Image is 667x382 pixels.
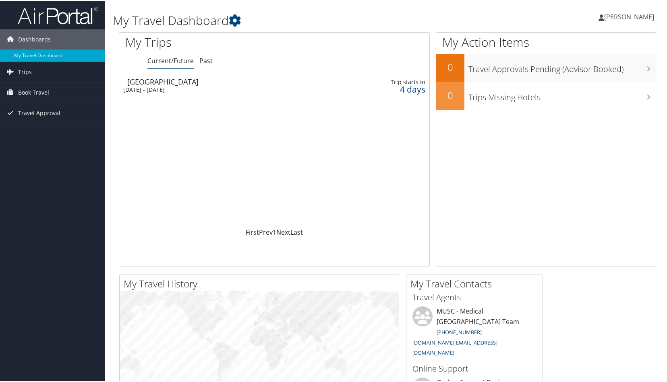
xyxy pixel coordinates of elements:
[18,29,51,49] span: Dashboards
[113,11,479,28] h1: My Travel Dashboard
[361,78,425,85] div: Trip starts in
[259,227,273,236] a: Prev
[124,276,399,290] h2: My Travel History
[436,60,464,73] h2: 0
[18,102,60,122] span: Travel Approval
[18,61,32,81] span: Trips
[276,227,290,236] a: Next
[361,85,425,92] div: 4 days
[436,53,656,81] a: 0Travel Approvals Pending (Advisor Booked)
[246,227,259,236] a: First
[127,77,328,85] div: [GEOGRAPHIC_DATA]
[125,33,294,50] h1: My Trips
[412,338,497,356] a: [DOMAIN_NAME][EMAIL_ADDRESS][DOMAIN_NAME]
[436,81,656,109] a: 0Trips Missing Hotels
[468,87,656,102] h3: Trips Missing Hotels
[436,88,464,101] h2: 0
[290,227,303,236] a: Last
[199,56,213,64] a: Past
[437,328,482,335] a: [PHONE_NUMBER]
[412,362,536,374] h3: Online Support
[599,4,662,28] a: [PERSON_NAME]
[468,59,656,74] h3: Travel Approvals Pending (Advisor Booked)
[436,33,656,50] h1: My Action Items
[18,5,98,24] img: airportal-logo.png
[123,85,324,93] div: [DATE] - [DATE]
[604,12,654,21] span: [PERSON_NAME]
[412,291,536,302] h3: Travel Agents
[147,56,194,64] a: Current/Future
[18,82,49,102] span: Book Travel
[408,306,541,359] li: MUSC - Medical [GEOGRAPHIC_DATA] Team
[273,227,276,236] a: 1
[410,276,543,290] h2: My Travel Contacts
